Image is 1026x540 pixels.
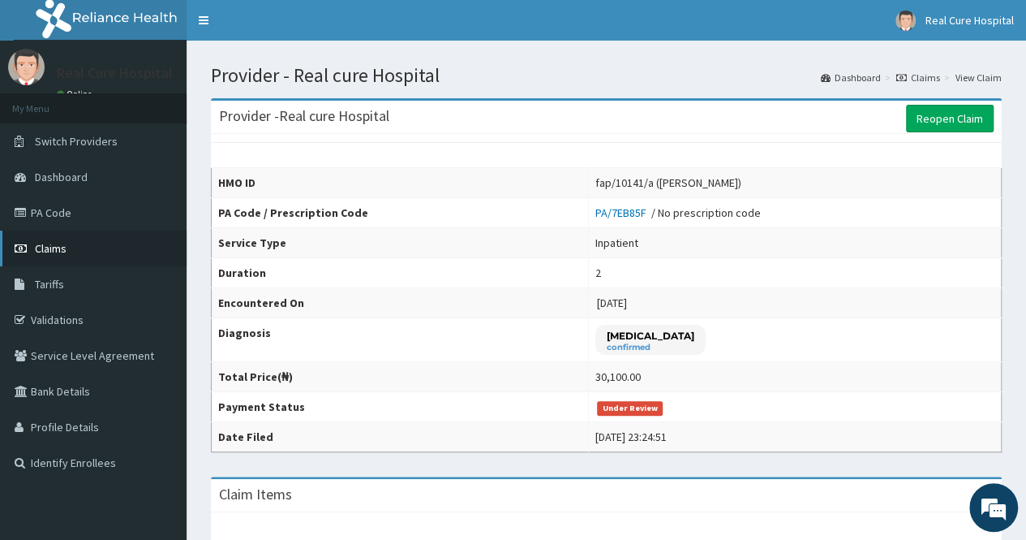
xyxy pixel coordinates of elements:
p: [MEDICAL_DATA] [607,329,694,343]
th: PA Code / Prescription Code [212,198,589,228]
th: Payment Status [212,392,589,422]
h3: Provider - Real cure Hospital [219,109,389,123]
a: Reopen Claim [906,105,994,132]
th: Total Price(₦) [212,362,589,392]
th: Date Filed [212,422,589,452]
th: Diagnosis [212,318,589,362]
div: Inpatient [595,235,638,251]
div: 30,100.00 [595,369,641,385]
th: HMO ID [212,168,589,198]
a: Claims [896,71,940,84]
div: fap/10141/a ([PERSON_NAME]) [595,175,741,191]
span: Switch Providers [35,134,118,149]
textarea: Type your message and hit 'Enter' [8,364,309,421]
th: Encountered On [212,288,589,318]
span: Real Cure Hospital [925,13,1014,28]
span: Dashboard [35,170,88,184]
span: [DATE] [597,296,627,310]
small: confirmed [607,343,694,352]
span: Claims [35,241,67,256]
span: We're online! [94,165,224,329]
h1: Provider - Real cure Hospital [211,65,1002,86]
p: Real Cure Hospital [57,66,173,80]
a: View Claim [955,71,1002,84]
h3: Claim Items [219,487,292,502]
a: PA/7EB85F [595,205,651,220]
a: Dashboard [821,71,881,84]
span: Tariffs [35,277,64,292]
span: Under Review [597,401,663,416]
th: Service Type [212,228,589,258]
img: User Image [895,11,916,31]
img: d_794563401_company_1708531726252_794563401 [30,81,66,122]
div: 2 [595,265,601,281]
div: [DATE] 23:24:51 [595,429,667,445]
th: Duration [212,258,589,288]
img: User Image [8,49,45,85]
div: Chat with us now [84,91,273,112]
div: / No prescription code [595,205,761,221]
a: Online [57,89,96,100]
div: Minimize live chat window [266,8,305,47]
